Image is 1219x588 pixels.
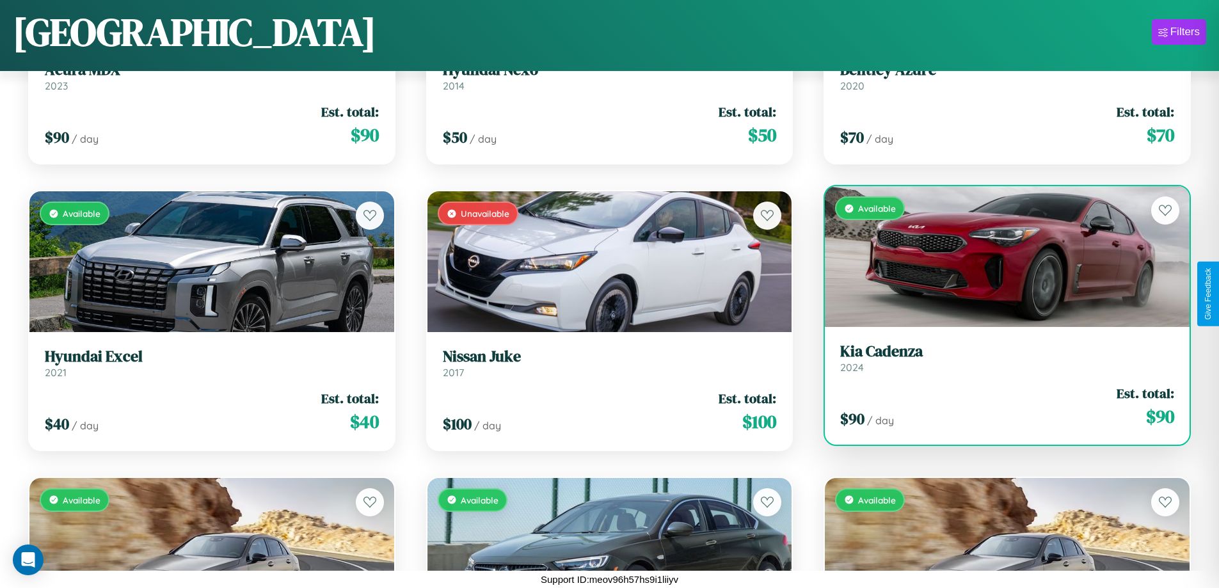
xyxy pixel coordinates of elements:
[45,61,379,92] a: Acura MDX2023
[45,347,379,366] h3: Hyundai Excel
[1147,122,1174,148] span: $ 70
[443,347,777,366] h3: Nissan Juke
[443,61,777,92] a: Hyundai Nexo2014
[45,413,69,434] span: $ 40
[443,347,777,379] a: Nissan Juke2017
[1117,102,1174,121] span: Est. total:
[840,127,864,148] span: $ 70
[321,389,379,408] span: Est. total:
[45,127,69,148] span: $ 90
[72,132,99,145] span: / day
[63,495,100,505] span: Available
[748,122,776,148] span: $ 50
[72,419,99,432] span: / day
[840,408,864,429] span: $ 90
[866,132,893,145] span: / day
[1152,19,1206,45] button: Filters
[840,361,864,374] span: 2024
[443,413,472,434] span: $ 100
[45,366,67,379] span: 2021
[867,414,894,427] span: / day
[45,79,68,92] span: 2023
[1146,404,1174,429] span: $ 90
[541,571,678,588] p: Support ID: meov96h57hs9i1liiyv
[858,203,896,214] span: Available
[45,347,379,379] a: Hyundai Excel2021
[461,208,509,219] span: Unavailable
[13,6,376,58] h1: [GEOGRAPHIC_DATA]
[840,79,864,92] span: 2020
[719,102,776,121] span: Est. total:
[350,409,379,434] span: $ 40
[474,419,501,432] span: / day
[321,102,379,121] span: Est. total:
[470,132,497,145] span: / day
[461,495,498,505] span: Available
[443,127,467,148] span: $ 50
[858,495,896,505] span: Available
[1170,26,1200,38] div: Filters
[351,122,379,148] span: $ 90
[742,409,776,434] span: $ 100
[13,544,44,575] div: Open Intercom Messenger
[1117,384,1174,402] span: Est. total:
[1204,268,1213,320] div: Give Feedback
[719,389,776,408] span: Est. total:
[840,342,1174,374] a: Kia Cadenza2024
[840,342,1174,361] h3: Kia Cadenza
[443,79,465,92] span: 2014
[840,61,1174,92] a: Bentley Azure2020
[63,208,100,219] span: Available
[443,366,464,379] span: 2017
